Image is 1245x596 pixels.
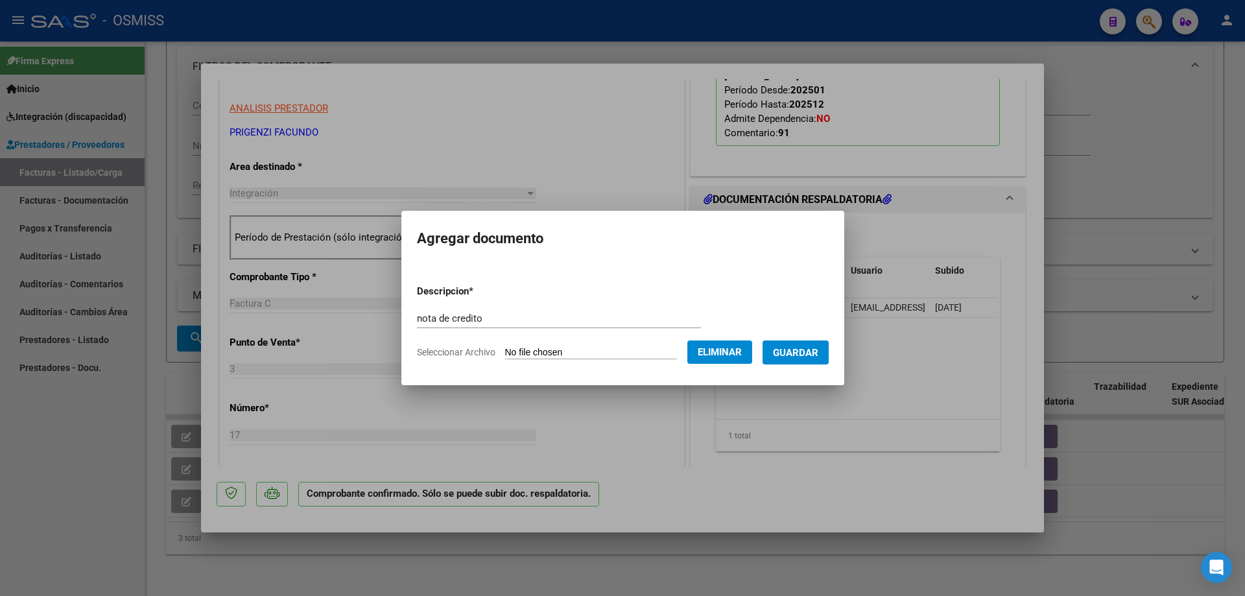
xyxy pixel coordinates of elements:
span: Eliminar [698,346,742,358]
button: Guardar [763,340,829,364]
div: Open Intercom Messenger [1201,552,1232,583]
button: Eliminar [687,340,752,364]
span: Seleccionar Archivo [417,347,495,357]
h2: Agregar documento [417,226,829,251]
span: Guardar [773,347,818,359]
p: Descripcion [417,284,541,299]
